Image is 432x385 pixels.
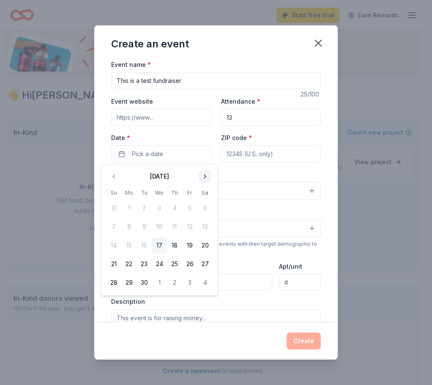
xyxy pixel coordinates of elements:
[182,256,197,272] button: 26
[137,188,152,197] th: Tuesday
[182,188,197,197] th: Friday
[279,274,321,291] input: #
[137,275,152,290] button: 30
[152,188,167,197] th: Wednesday
[111,146,211,162] button: Pick a date
[182,275,197,290] button: 3
[221,146,321,162] input: 12345 (U.S. only)
[221,97,260,106] label: Attendance
[150,171,169,181] div: [DATE]
[121,256,137,272] button: 22
[111,134,211,142] label: Date
[152,238,167,253] button: 17
[152,275,167,290] button: 1
[111,97,153,106] label: Event website
[121,275,137,290] button: 29
[108,170,120,182] button: Go to previous month
[137,256,152,272] button: 23
[111,109,211,126] input: https://www...
[132,149,163,159] span: Pick a date
[279,262,302,271] label: Apt/unit
[301,89,321,99] div: 25 /100
[167,256,182,272] button: 25
[197,238,213,253] button: 20
[197,256,213,272] button: 27
[182,238,197,253] button: 19
[111,37,189,51] div: Create an event
[111,72,321,89] input: Spring Fundraiser
[199,170,211,182] button: Go to next month
[167,238,182,253] button: 18
[197,188,213,197] th: Saturday
[167,188,182,197] th: Thursday
[106,256,121,272] button: 21
[111,297,145,306] label: Description
[197,275,213,290] button: 4
[121,188,137,197] th: Monday
[152,256,167,272] button: 24
[221,134,252,142] label: ZIP code
[167,275,182,290] button: 2
[111,60,151,69] label: Event name
[106,188,121,197] th: Sunday
[221,109,321,126] input: 20
[106,275,121,290] button: 28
